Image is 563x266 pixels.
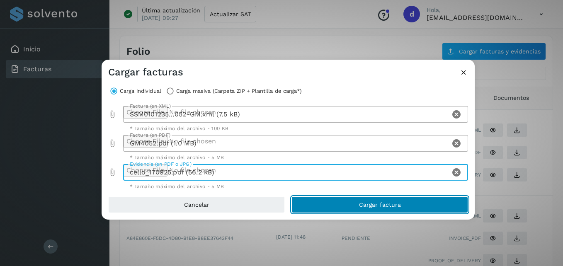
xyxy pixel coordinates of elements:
[123,164,450,181] div: cello_170925.pdf (56.2 kB)
[130,155,462,160] div: * Tamaño máximo del archivo - 5 MB
[123,106,450,123] div: SSM0101235…052-GM.xml (7.5 kB)
[120,85,161,97] label: Carga individual
[108,168,116,177] i: Evidencia (en PDF o JPG) prepended action
[108,66,183,78] h3: Cargar facturas
[123,135,450,152] div: GM4052.pdf (1.0 MB)
[130,184,462,189] div: * Tamaño máximo del archivo - 5 MB
[184,202,209,208] span: Cancelar
[108,196,285,213] button: Cancelar
[176,85,302,97] label: Carga masiva (Carpeta ZIP + Plantilla de carga*)
[130,126,462,131] div: * Tamaño máximo del archivo - 100 KB
[108,139,116,148] i: Factura (en PDF) prepended action
[451,109,461,119] i: Clear Factura (en XML)
[359,202,401,208] span: Cargar factura
[451,138,461,148] i: Clear Factura (en PDF)
[108,110,116,118] i: Factura (en XML) prepended action
[451,167,461,177] i: Clear Evidencia (en PDF o JPG)
[291,196,468,213] button: Cargar factura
